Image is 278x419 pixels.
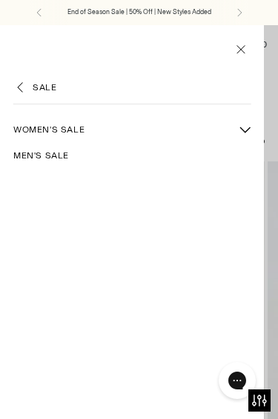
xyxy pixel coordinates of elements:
a: SALE [33,81,56,94]
button: Back [13,80,28,95]
a: End of Season Sale | 50% Off | New Styles Added [67,7,211,17]
button: Close menu modal [225,33,256,64]
span: Men's Sale [13,149,69,162]
a: Men's Sale [13,143,251,168]
span: Women's Sale [13,123,85,136]
iframe: Gorgias live chat messenger [211,357,263,404]
button: More Women's Sale sub-items [231,116,258,143]
a: Women's Sale [13,117,231,142]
